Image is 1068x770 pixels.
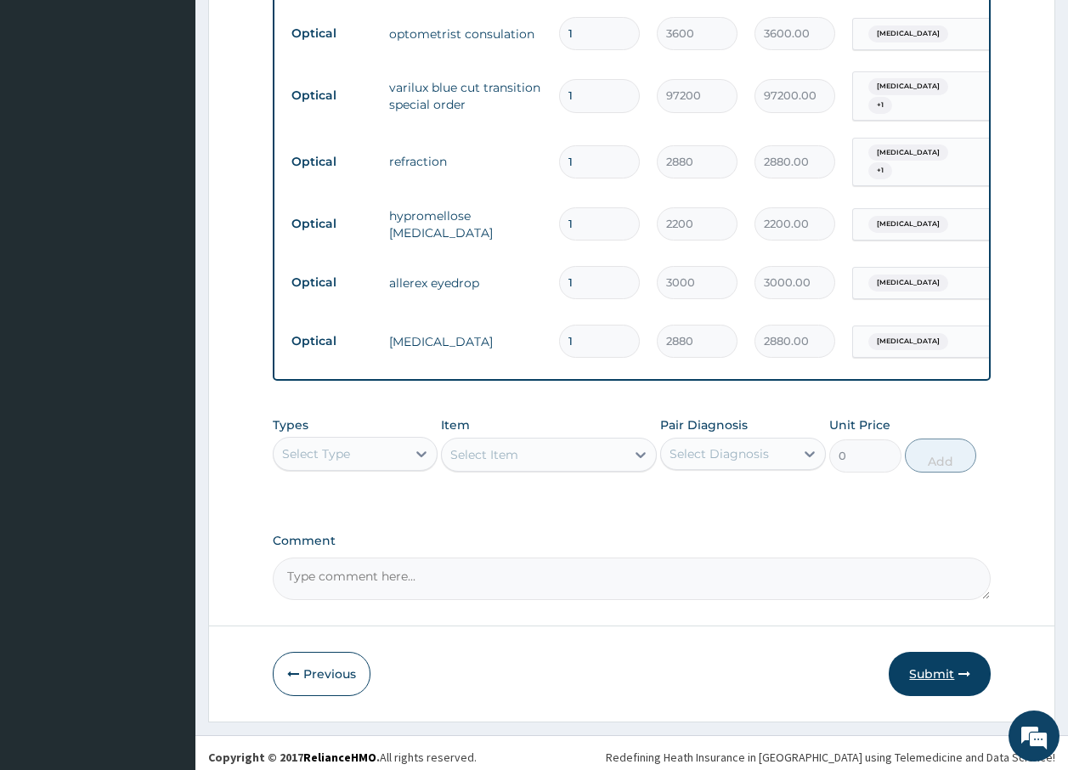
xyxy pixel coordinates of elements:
div: Select Type [282,445,350,462]
label: Unit Price [829,416,890,433]
label: Types [273,418,308,433]
span: [MEDICAL_DATA] [868,333,948,350]
div: Minimize live chat window [279,8,319,49]
span: + 1 [868,162,892,179]
td: refraction [381,144,551,178]
strong: Copyright © 2017 . [208,750,380,765]
td: Optical [283,267,381,298]
td: [MEDICAL_DATA] [381,325,551,359]
a: RelianceHMO [303,750,376,765]
button: Submit [889,652,991,696]
td: optometrist consulation [381,17,551,51]
span: [MEDICAL_DATA] [868,78,948,95]
td: hypromellose [MEDICAL_DATA] [381,199,551,250]
label: Pair Diagnosis [660,416,748,433]
div: Redefining Heath Insurance in [GEOGRAPHIC_DATA] using Telemedicine and Data Science! [606,749,1055,766]
td: Optical [283,326,381,357]
img: d_794563401_company_1708531726252_794563401 [31,85,69,127]
td: varilux blue cut transition special order [381,71,551,122]
button: Add [905,439,977,473]
td: allerex eyedrop [381,266,551,300]
span: [MEDICAL_DATA] [868,25,948,42]
span: + 1 [868,97,892,114]
label: Comment [273,534,992,548]
textarea: Type your message and hit 'Enter' [8,464,324,524]
td: Optical [283,80,381,111]
label: Item [441,416,470,433]
div: Chat with us now [88,95,285,117]
span: [MEDICAL_DATA] [868,275,948,292]
td: Optical [283,18,381,49]
td: Optical [283,146,381,178]
span: We're online! [99,214,235,386]
div: Select Diagnosis [670,445,769,462]
span: [MEDICAL_DATA] [868,144,948,161]
span: [MEDICAL_DATA] [868,216,948,233]
button: Previous [273,652,370,696]
td: Optical [283,208,381,240]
